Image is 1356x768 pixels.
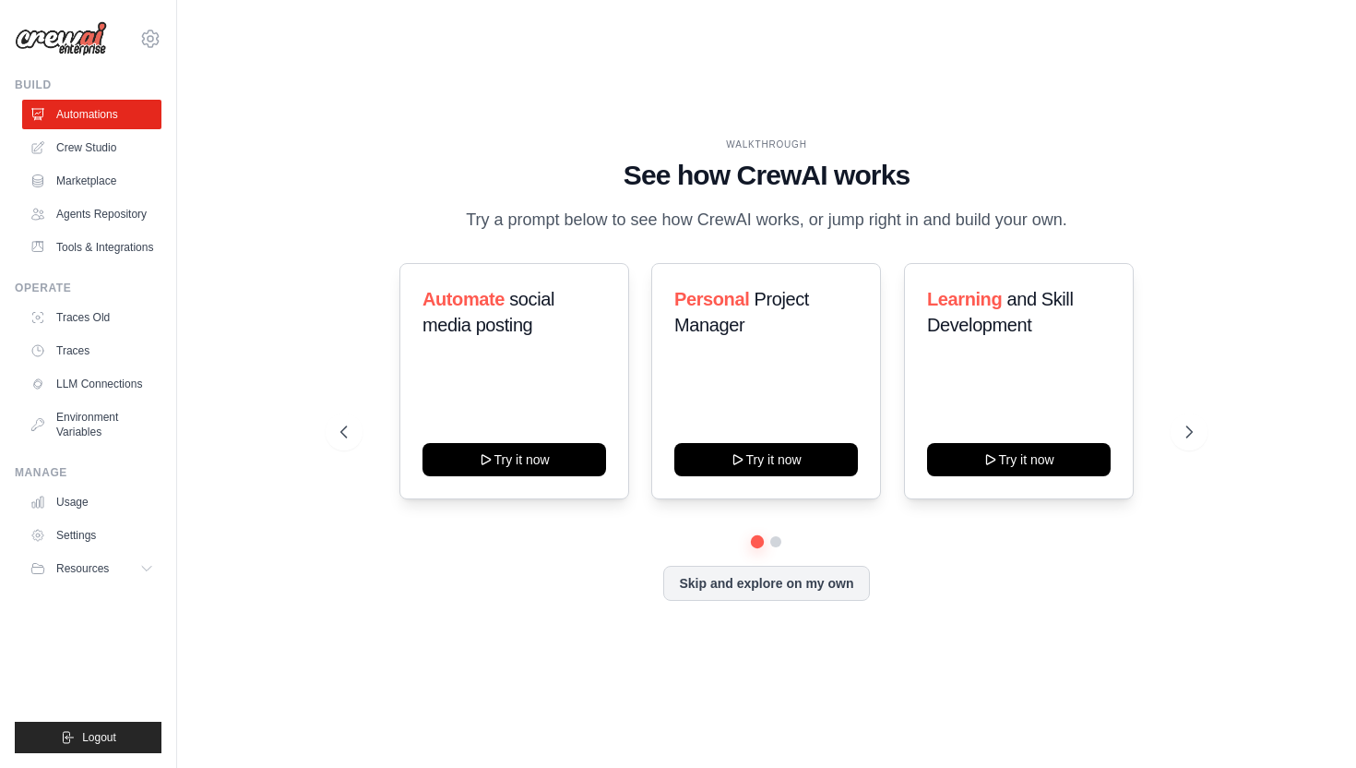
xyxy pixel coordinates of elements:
[422,289,505,309] span: Automate
[22,336,161,366] a: Traces
[674,443,858,476] button: Try it now
[22,303,161,332] a: Traces Old
[22,554,161,583] button: Resources
[927,443,1111,476] button: Try it now
[15,78,161,92] div: Build
[22,233,161,262] a: Tools & Integrations
[22,199,161,229] a: Agents Repository
[22,521,161,550] a: Settings
[927,289,1073,335] span: and Skill Development
[15,281,161,295] div: Operate
[674,289,749,309] span: Personal
[340,138,1192,151] div: WALKTHROUGH
[22,166,161,196] a: Marketplace
[22,487,161,517] a: Usage
[22,402,161,447] a: Environment Variables
[15,465,161,480] div: Manage
[56,561,109,576] span: Resources
[927,289,1002,309] span: Learning
[22,369,161,399] a: LLM Connections
[82,730,116,745] span: Logout
[340,159,1192,192] h1: See how CrewAI works
[15,21,107,56] img: Logo
[457,207,1076,234] p: Try a prompt below to see how CrewAI works, or jump right in and build your own.
[22,133,161,162] a: Crew Studio
[22,100,161,129] a: Automations
[422,443,606,476] button: Try it now
[15,722,161,753] button: Logout
[663,566,869,601] button: Skip and explore on my own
